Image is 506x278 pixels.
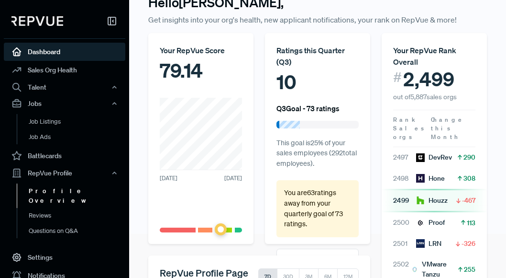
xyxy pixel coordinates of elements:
[462,196,475,205] span: -467
[416,239,425,248] img: LRN
[411,265,418,274] img: VMware Tanzu
[276,249,359,272] button: Get More Ratings
[17,184,138,208] a: Profile Overview
[393,239,416,249] span: 2501
[416,218,445,228] div: Proof
[464,265,475,274] span: 255
[393,196,416,206] span: 2499
[17,129,138,145] a: Job Ads
[276,45,359,68] div: Ratings this Quarter ( Q3 )
[148,14,487,25] p: Get insights into your org's health, new applicant notifications, your rank on RepVue & more!
[276,138,359,169] p: This goal is 25 % of your sales employees ( 292 total employees).
[393,68,402,87] span: #
[224,174,242,183] span: [DATE]
[160,174,177,183] span: [DATE]
[17,114,138,129] a: Job Listings
[4,165,125,181] button: RepVue Profile
[416,219,425,227] img: Proof
[416,196,448,206] div: Houzz
[4,43,125,61] a: Dashboard
[463,152,475,162] span: 290
[463,174,475,183] span: 308
[393,116,416,124] span: Rank
[403,68,454,91] span: 2,499
[4,95,125,112] button: Jobs
[4,248,125,266] a: Settings
[393,218,416,228] span: 2500
[416,196,425,205] img: Houzz
[276,104,340,113] h6: Q3 Goal - 73 ratings
[160,56,242,85] div: 79.14
[160,45,242,56] div: Your RepVue Score
[4,147,125,165] a: Battlecards
[17,208,138,223] a: Reviews
[11,16,63,26] img: RepVue
[393,46,456,67] span: Your RepVue Rank Overall
[462,239,475,248] span: -326
[416,174,445,184] div: Hone
[431,116,464,141] span: Change this Month
[17,223,138,239] a: Questions on Q&A
[393,174,416,184] span: 2498
[4,61,125,79] a: Sales Org Health
[393,152,416,162] span: 2497
[416,174,425,183] img: Hone
[393,124,426,141] span: Sales orgs
[416,152,452,162] div: DevRev
[467,218,475,228] span: 113
[416,153,425,162] img: DevRev
[276,68,359,96] div: 10
[284,188,351,229] p: You are 63 ratings away from your quarterly goal of 73 ratings .
[4,79,125,95] button: Talent
[393,93,457,101] span: out of 5,887 sales orgs
[416,239,441,249] div: LRN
